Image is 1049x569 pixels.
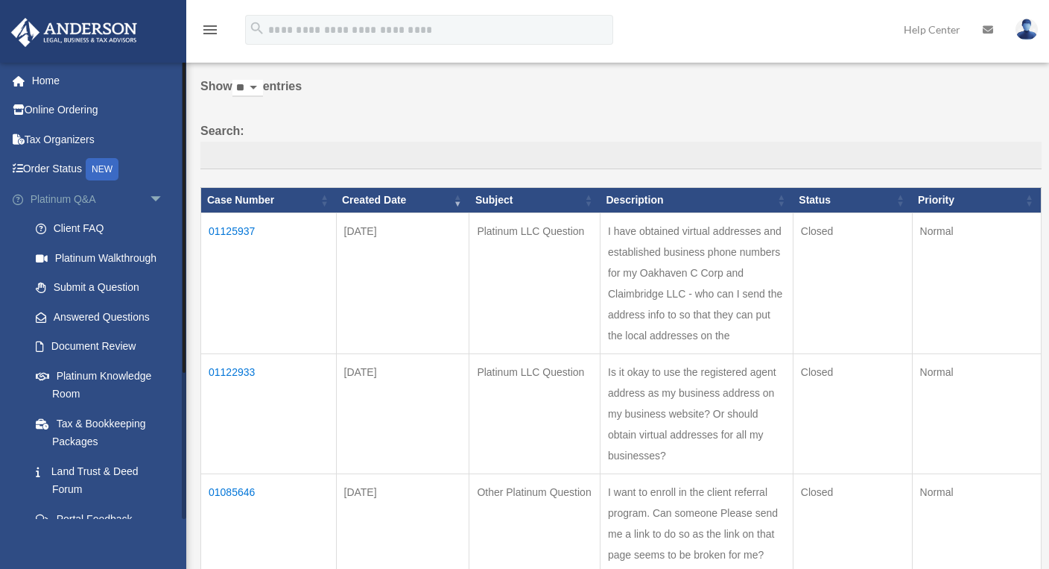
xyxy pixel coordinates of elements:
th: Status: activate to sort column ascending [793,188,912,213]
th: Description: activate to sort column ascending [600,188,793,213]
a: Platinum Walkthrough [21,243,186,273]
i: search [249,20,265,37]
i: menu [201,21,219,39]
a: Tax & Bookkeeping Packages [21,409,186,456]
a: Document Review [21,332,186,362]
td: [DATE] [336,354,469,474]
td: Closed [793,354,912,474]
a: Home [10,66,186,95]
td: Is it okay to use the registered agent address as my business address on my business website? Or ... [600,354,793,474]
a: Portal Feedback [21,504,186,534]
a: Online Ordering [10,95,186,125]
td: [DATE] [336,213,469,354]
a: Submit a Question [21,273,186,303]
td: 01122933 [201,354,337,474]
td: Normal [912,213,1041,354]
div: NEW [86,158,118,180]
a: Answered Questions [21,302,179,332]
label: Search: [200,121,1042,170]
td: Platinum LLC Question [469,213,600,354]
td: Normal [912,354,1041,474]
label: Show entries [200,76,1042,112]
span: arrow_drop_down [149,184,179,215]
th: Subject: activate to sort column ascending [469,188,600,213]
td: Platinum LLC Question [469,354,600,474]
a: Land Trust & Deed Forum [21,456,186,504]
th: Case Number: activate to sort column ascending [201,188,337,213]
input: Search: [200,142,1042,170]
a: Client FAQ [21,214,186,244]
a: Platinum Q&Aarrow_drop_down [10,184,186,214]
th: Created Date: activate to sort column ascending [336,188,469,213]
a: Platinum Knowledge Room [21,361,186,409]
a: menu [201,26,219,39]
img: User Pic [1015,19,1038,40]
td: Closed [793,213,912,354]
td: 01125937 [201,213,337,354]
select: Showentries [232,80,263,97]
td: I have obtained virtual addresses and established business phone numbers for my Oakhaven C Corp a... [600,213,793,354]
img: Anderson Advisors Platinum Portal [7,18,142,47]
th: Priority: activate to sort column ascending [912,188,1041,213]
a: Order StatusNEW [10,154,186,185]
a: Tax Organizers [10,125,186,154]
